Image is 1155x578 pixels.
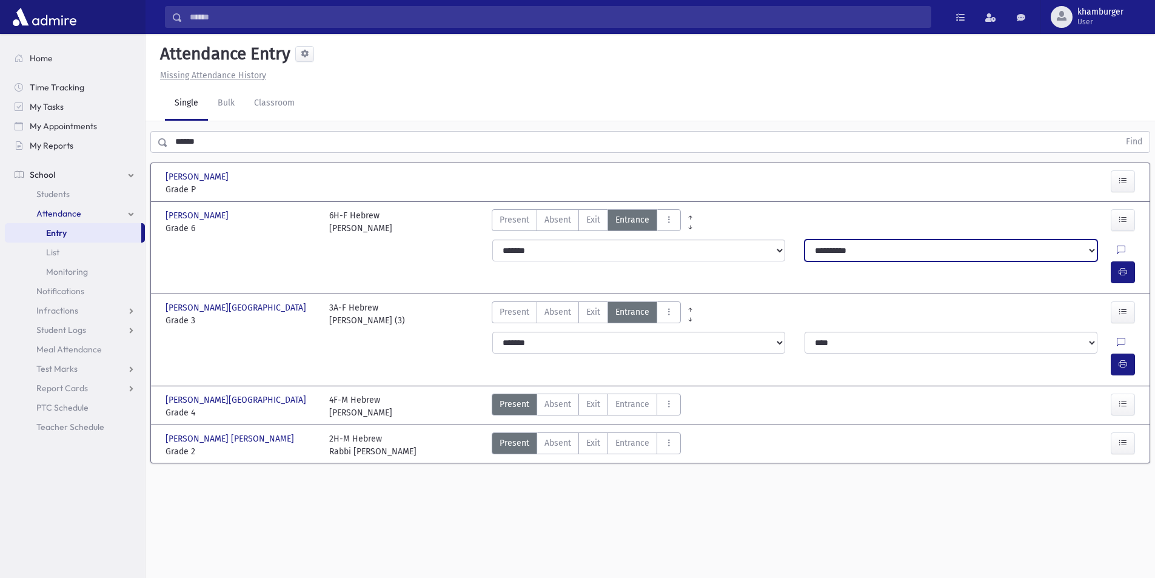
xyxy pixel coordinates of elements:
[586,306,600,318] span: Exit
[30,140,73,151] span: My Reports
[165,87,208,121] a: Single
[155,70,266,81] a: Missing Attendance History
[5,97,145,116] a: My Tasks
[544,398,571,411] span: Absent
[36,363,78,374] span: Test Marks
[30,121,97,132] span: My Appointments
[182,6,931,28] input: Search
[5,116,145,136] a: My Appointments
[36,324,86,335] span: Student Logs
[5,204,145,223] a: Attendance
[166,222,317,235] span: Grade 6
[208,87,244,121] a: Bulk
[5,417,145,437] a: Teacher Schedule
[1077,7,1123,17] span: khamburger
[5,320,145,340] a: Student Logs
[492,301,681,327] div: AttTypes
[5,78,145,97] a: Time Tracking
[615,398,649,411] span: Entrance
[5,49,145,68] a: Home
[5,165,145,184] a: School
[586,437,600,449] span: Exit
[166,170,231,183] span: [PERSON_NAME]
[30,101,64,112] span: My Tasks
[5,378,145,398] a: Report Cards
[166,183,317,196] span: Grade P
[500,437,529,449] span: Present
[166,209,231,222] span: [PERSON_NAME]
[5,398,145,417] a: PTC Schedule
[586,213,600,226] span: Exit
[36,344,102,355] span: Meal Attendance
[5,301,145,320] a: Infractions
[155,44,290,64] h5: Attendance Entry
[5,223,141,243] a: Entry
[5,359,145,378] a: Test Marks
[30,82,84,93] span: Time Tracking
[30,53,53,64] span: Home
[1077,17,1123,27] span: User
[586,398,600,411] span: Exit
[36,286,84,297] span: Notifications
[5,281,145,301] a: Notifications
[30,169,55,180] span: School
[46,266,88,277] span: Monitoring
[329,209,392,235] div: 6H-F Hebrew [PERSON_NAME]
[5,340,145,359] a: Meal Attendance
[615,437,649,449] span: Entrance
[492,209,681,235] div: AttTypes
[36,305,78,316] span: Infractions
[500,398,529,411] span: Present
[46,247,59,258] span: List
[5,243,145,262] a: List
[329,301,405,327] div: 3A-F Hebrew [PERSON_NAME] (3)
[492,432,681,458] div: AttTypes
[166,301,309,314] span: [PERSON_NAME][GEOGRAPHIC_DATA]
[329,432,417,458] div: 2H-M Hebrew Rabbi [PERSON_NAME]
[46,227,67,238] span: Entry
[36,422,104,432] span: Teacher Schedule
[1119,132,1150,152] button: Find
[160,70,266,81] u: Missing Attendance History
[166,432,296,445] span: [PERSON_NAME] [PERSON_NAME]
[166,394,309,406] span: [PERSON_NAME][GEOGRAPHIC_DATA]
[36,189,70,200] span: Students
[10,5,79,29] img: AdmirePro
[166,314,317,327] span: Grade 3
[500,213,529,226] span: Present
[500,306,529,318] span: Present
[5,136,145,155] a: My Reports
[36,402,89,413] span: PTC Schedule
[244,87,304,121] a: Classroom
[329,394,392,419] div: 4F-M Hebrew [PERSON_NAME]
[544,213,571,226] span: Absent
[5,184,145,204] a: Students
[544,306,571,318] span: Absent
[615,306,649,318] span: Entrance
[36,383,88,394] span: Report Cards
[5,262,145,281] a: Monitoring
[166,445,317,458] span: Grade 2
[615,213,649,226] span: Entrance
[36,208,81,219] span: Attendance
[166,406,317,419] span: Grade 4
[492,394,681,419] div: AttTypes
[544,437,571,449] span: Absent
